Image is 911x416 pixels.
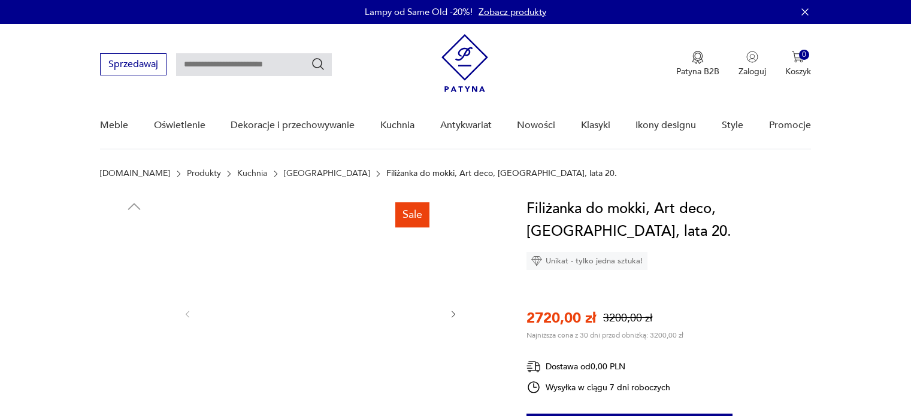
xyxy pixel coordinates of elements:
[100,61,167,69] a: Sprzedawaj
[526,198,811,243] h1: Filiżanka do mokki, Art deco, [GEOGRAPHIC_DATA], lata 20.
[395,202,429,227] div: Sale
[100,169,170,178] a: [DOMAIN_NAME]
[581,102,610,148] a: Klasyki
[526,359,670,374] div: Dostawa od 0,00 PLN
[386,169,617,178] p: Filiżanka do mokki, Art deco, [GEOGRAPHIC_DATA], lata 20.
[769,102,811,148] a: Promocje
[739,51,766,77] button: Zaloguj
[746,51,758,63] img: Ikonka użytkownika
[531,256,542,266] img: Ikona diamentu
[311,57,325,71] button: Szukaj
[237,169,267,178] a: Kuchnia
[526,359,541,374] img: Ikona dostawy
[676,66,719,77] p: Patyna B2B
[100,53,167,75] button: Sprzedawaj
[635,102,696,148] a: Ikony designu
[676,51,719,77] a: Ikona medaluPatyna B2B
[785,51,811,77] button: 0Koszyk
[100,102,128,148] a: Meble
[526,252,647,270] div: Unikat - tylko jedna sztuka!
[739,66,766,77] p: Zaloguj
[100,298,168,366] img: Zdjęcie produktu Filiżanka do mokki, Art deco, Bohemia, lata 20.
[479,6,546,18] a: Zobacz produkty
[692,51,704,64] img: Ikona medalu
[526,308,596,328] p: 2720,00 zł
[154,102,205,148] a: Oświetlenie
[722,102,743,148] a: Style
[526,380,670,394] div: Wysyłka w ciągu 7 dni roboczych
[441,34,488,92] img: Patyna - sklep z meblami i dekoracjami vintage
[187,169,221,178] a: Produkty
[526,330,683,340] p: Najniższa cena z 30 dni przed obniżką: 3200,00 zł
[380,102,414,148] a: Kuchnia
[284,169,370,178] a: [GEOGRAPHIC_DATA]
[440,102,492,148] a: Antykwariat
[792,51,804,63] img: Ikona koszyka
[231,102,355,148] a: Dekoracje i przechowywanie
[100,221,168,290] img: Zdjęcie produktu Filiżanka do mokki, Art deco, Bohemia, lata 20.
[785,66,811,77] p: Koszyk
[676,51,719,77] button: Patyna B2B
[517,102,555,148] a: Nowości
[603,311,652,326] p: 3200,00 zł
[365,6,473,18] p: Lampy od Same Old -20%!
[799,50,809,60] div: 0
